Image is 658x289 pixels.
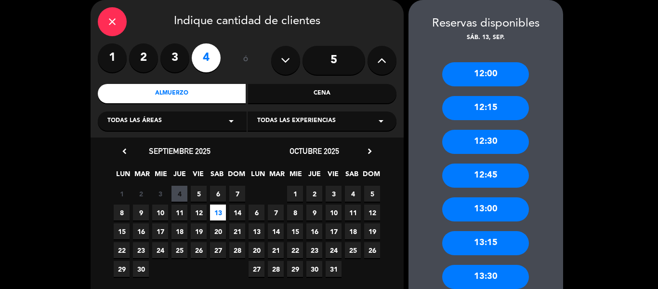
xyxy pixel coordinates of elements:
label: 3 [160,43,189,72]
i: chevron_left [119,146,130,156]
div: 12:30 [442,130,529,154]
span: 28 [229,242,245,258]
span: 2 [306,186,322,202]
span: 8 [287,205,303,220]
span: 6 [249,205,264,220]
span: 5 [364,186,380,202]
div: 13:30 [442,265,529,289]
span: 22 [114,242,130,258]
span: DOM [228,168,244,184]
span: 5 [191,186,207,202]
span: 23 [306,242,322,258]
span: 19 [191,223,207,239]
div: 12:00 [442,62,529,86]
span: JUE [306,168,322,184]
span: 9 [133,205,149,220]
div: 13:15 [442,231,529,255]
span: 7 [229,186,245,202]
span: 1 [287,186,303,202]
span: 31 [326,261,342,277]
span: 9 [306,205,322,220]
i: chevron_right [365,146,375,156]
span: LUN [250,168,266,184]
span: 3 [152,186,168,202]
span: 12 [364,205,380,220]
span: SAB [209,168,225,184]
label: 4 [192,43,221,72]
span: octubre 2025 [290,146,339,156]
span: 4 [171,186,187,202]
span: 22 [287,242,303,258]
span: 12 [191,205,207,220]
span: MIE [153,168,169,184]
span: 13 [249,223,264,239]
span: 13 [210,205,226,220]
span: 17 [326,223,342,239]
span: JUE [171,168,187,184]
span: VIE [190,168,206,184]
span: 15 [287,223,303,239]
span: 23 [133,242,149,258]
span: 18 [171,223,187,239]
span: SAB [344,168,360,184]
span: 16 [133,223,149,239]
div: 12:15 [442,96,529,120]
span: 14 [229,205,245,220]
span: 6 [210,186,226,202]
span: 14 [268,223,284,239]
span: MIE [288,168,303,184]
i: arrow_drop_down [375,115,387,127]
span: 20 [210,223,226,239]
span: 24 [152,242,168,258]
span: 8 [114,205,130,220]
span: 21 [268,242,284,258]
i: arrow_drop_down [225,115,237,127]
span: 2 [133,186,149,202]
span: 15 [114,223,130,239]
span: 19 [364,223,380,239]
span: Todas las áreas [107,116,162,126]
span: 29 [287,261,303,277]
span: Todas las experiencias [257,116,336,126]
span: 30 [306,261,322,277]
span: 27 [210,242,226,258]
span: 17 [152,223,168,239]
span: 25 [171,242,187,258]
span: 4 [345,186,361,202]
div: sáb. 13, sep. [408,33,563,43]
div: 12:45 [442,164,529,188]
span: septiembre 2025 [149,146,211,156]
span: 24 [326,242,342,258]
span: 11 [171,205,187,220]
div: Cena [248,84,396,103]
div: ó [230,43,262,77]
span: 18 [345,223,361,239]
span: MAR [269,168,285,184]
div: 13:00 [442,197,529,221]
span: 11 [345,205,361,220]
span: 26 [191,242,207,258]
span: 27 [249,261,264,277]
span: 1 [114,186,130,202]
div: Reservas disponibles [408,14,563,33]
span: DOM [363,168,379,184]
label: 2 [129,43,158,72]
span: 7 [268,205,284,220]
label: 1 [98,43,127,72]
span: 3 [326,186,342,202]
span: 21 [229,223,245,239]
span: 28 [268,261,284,277]
span: 30 [133,261,149,277]
span: 10 [152,205,168,220]
span: 26 [364,242,380,258]
span: 25 [345,242,361,258]
div: Almuerzo [98,84,246,103]
span: MAR [134,168,150,184]
div: Indique cantidad de clientes [98,7,396,36]
span: 16 [306,223,322,239]
span: 29 [114,261,130,277]
i: close [106,16,118,28]
span: VIE [325,168,341,184]
span: 20 [249,242,264,258]
span: LUN [115,168,131,184]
